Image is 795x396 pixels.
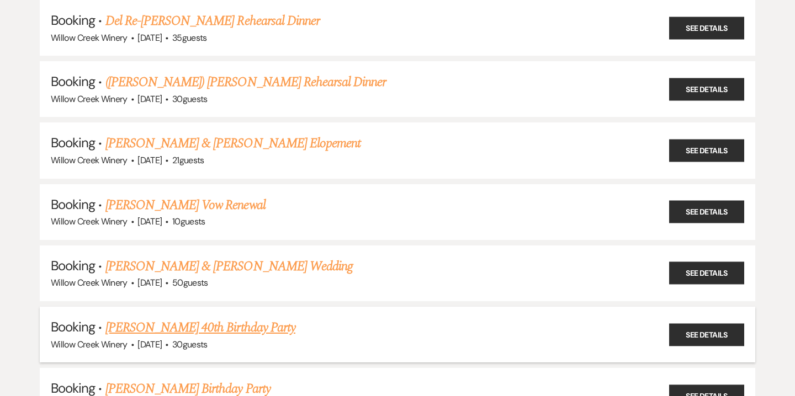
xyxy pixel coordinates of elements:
[51,277,128,288] span: Willow Creek Winery
[51,339,128,350] span: Willow Creek Winery
[105,318,295,338] a: [PERSON_NAME] 40th Birthday Party
[137,277,162,288] span: [DATE]
[669,262,744,285] a: See Details
[105,72,386,92] a: ([PERSON_NAME]) [PERSON_NAME] Rehearsal Dinner
[105,195,266,215] a: [PERSON_NAME] Vow Renewal
[51,93,128,105] span: Willow Creek Winery
[51,154,128,166] span: Willow Creek Winery
[172,32,207,44] span: 35 guests
[669,201,744,223] a: See Details
[51,134,95,151] span: Booking
[137,93,162,105] span: [DATE]
[172,216,205,227] span: 10 guests
[51,196,95,213] span: Booking
[105,133,361,153] a: [PERSON_NAME] & [PERSON_NAME] Elopement
[51,216,128,227] span: Willow Creek Winery
[669,78,744,100] a: See Details
[172,93,208,105] span: 30 guests
[137,339,162,350] span: [DATE]
[137,154,162,166] span: [DATE]
[137,216,162,227] span: [DATE]
[105,256,353,276] a: [PERSON_NAME] & [PERSON_NAME] Wedding
[51,12,95,29] span: Booking
[51,318,95,335] span: Booking
[669,17,744,39] a: See Details
[51,257,95,274] span: Booking
[669,140,744,162] a: See Details
[105,11,320,31] a: Del Re-[PERSON_NAME] Rehearsal Dinner
[669,323,744,346] a: See Details
[172,154,204,166] span: 21 guests
[51,32,128,44] span: Willow Creek Winery
[172,339,208,350] span: 30 guests
[137,32,162,44] span: [DATE]
[51,73,95,90] span: Booking
[172,277,208,288] span: 50 guests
